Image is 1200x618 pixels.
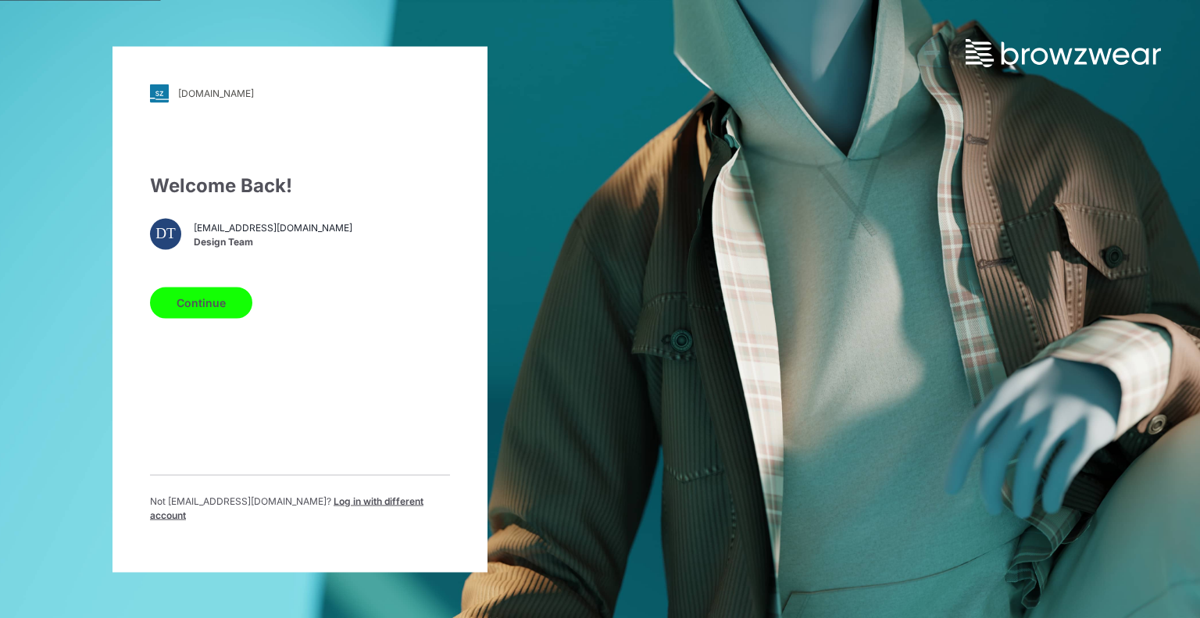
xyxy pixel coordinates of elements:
div: DT [150,218,181,249]
img: browzwear-logo.73288ffb.svg [966,39,1161,67]
button: Continue [150,287,252,318]
div: Welcome Back! [150,171,450,199]
img: svg+xml;base64,PHN2ZyB3aWR0aD0iMjgiIGhlaWdodD0iMjgiIHZpZXdCb3g9IjAgMCAyOCAyOCIgZmlsbD0ibm9uZSIgeG... [150,84,169,102]
span: Design Team [194,235,352,249]
span: [EMAIL_ADDRESS][DOMAIN_NAME] [194,221,352,235]
div: [DOMAIN_NAME] [178,88,254,99]
p: Not [EMAIL_ADDRESS][DOMAIN_NAME] ? [150,494,450,522]
a: [DOMAIN_NAME] [150,84,450,102]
